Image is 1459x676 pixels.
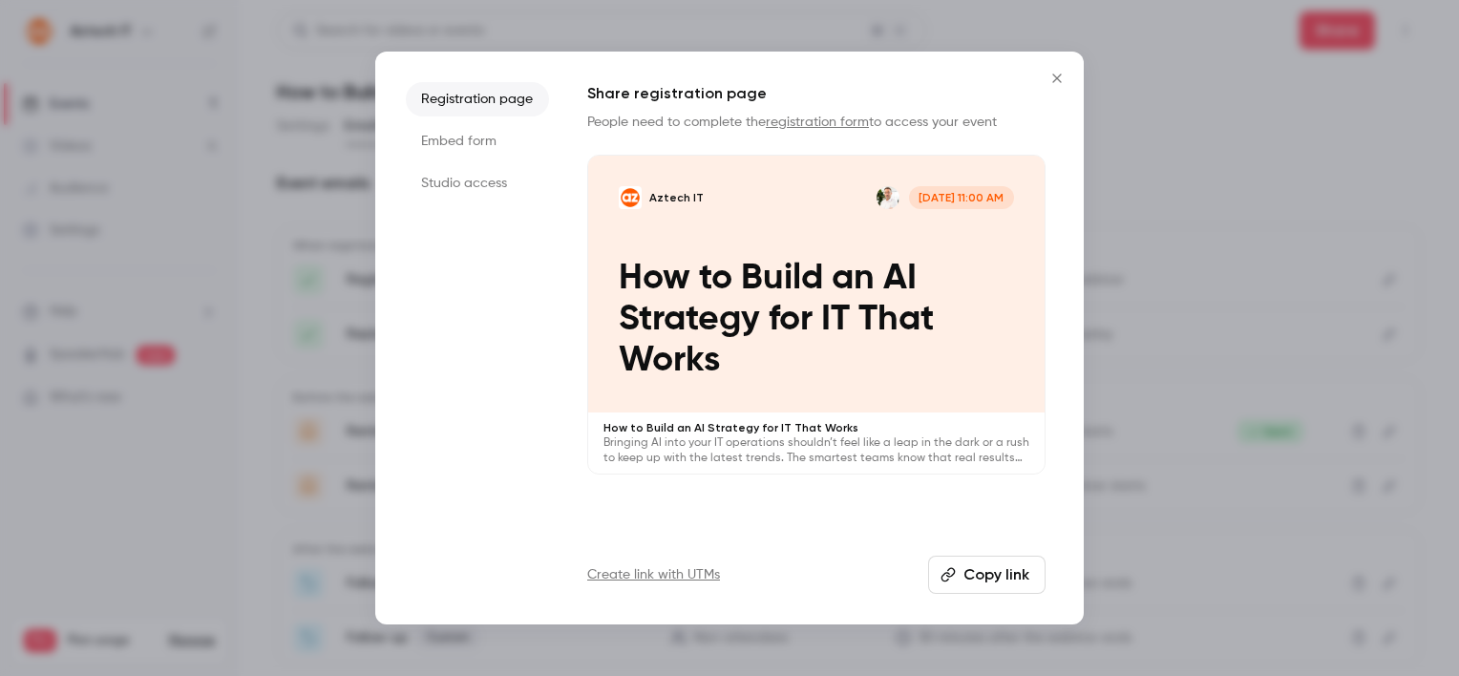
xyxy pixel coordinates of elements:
[766,116,869,129] a: registration form
[406,124,549,158] li: Embed form
[603,435,1029,466] p: Bringing AI into your IT operations shouldn’t feel like a leap in the dark or a rush to keep up w...
[909,186,1014,209] span: [DATE] 11:00 AM
[603,420,1029,435] p: How to Build an AI Strategy for IT That Works
[649,190,704,205] p: Aztech IT
[619,258,1013,382] p: How to Build an AI Strategy for IT That Works
[406,166,549,201] li: Studio access
[1038,59,1076,97] button: Close
[877,186,899,209] img: Sean Houghton
[587,113,1046,132] p: People need to complete the to access your event
[587,565,720,584] a: Create link with UTMs
[587,82,1046,105] h1: Share registration page
[406,82,549,116] li: Registration page
[928,556,1046,594] button: Copy link
[619,186,642,209] img: How to Build an AI Strategy for IT That Works
[587,155,1046,475] a: How to Build an AI Strategy for IT That WorksAztech ITSean Houghton[DATE] 11:00 AMHow to Build an...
